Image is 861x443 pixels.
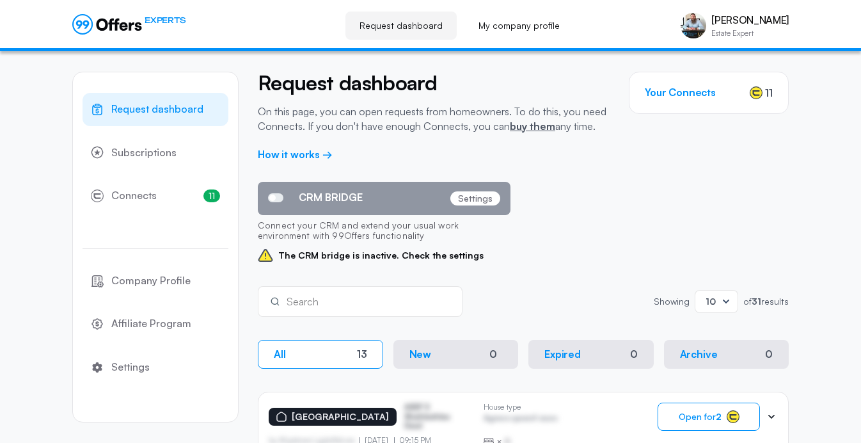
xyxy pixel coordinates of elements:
a: Request dashboard [83,93,228,126]
button: All13 [258,340,383,369]
p: Settings [450,191,500,205]
div: 13 [357,348,367,360]
p: Connect your CRM and extend your usual work environment with 99Offers functionality [258,215,510,248]
p: [PERSON_NAME] [711,14,789,26]
p: All [274,348,286,360]
strong: 2 [716,411,722,422]
button: Logout [83,394,228,428]
p: [GEOGRAPHIC_DATA] [292,412,389,423]
a: My company profile [464,12,574,40]
p: Showing [654,297,690,306]
span: Open for [679,412,722,422]
span: The CRM bridge is inactive. Check the settings [258,248,510,263]
a: EXPERTS [72,14,186,35]
p: House type [484,403,557,412]
span: CRM BRIDGE [299,191,363,204]
a: buy them [510,120,555,133]
a: Connects11 [83,179,228,213]
a: Affiliate Program [83,307,228,341]
span: 11 [203,189,220,202]
strong: 31 [752,296,761,307]
a: Settings [83,351,228,384]
p: of results [743,297,789,306]
span: Settings [111,359,150,376]
div: 0 [484,347,502,362]
span: Request dashboard [111,101,203,118]
p: Estate Expert [711,29,789,37]
button: Expired0 [528,340,654,369]
p: On this page, you can open requests from homeowners. To do this, you need Connects. If you don't ... [258,104,610,133]
span: Subscriptions [111,145,177,161]
button: Open for2 [658,403,760,431]
p: Expired [544,348,581,360]
span: Affiliate Program [111,316,191,332]
div: 0 [630,348,638,360]
button: New0 [393,340,519,369]
img: Patrick Johnson [681,13,706,38]
a: Subscriptions [83,136,228,170]
h3: Your Connects [645,86,716,99]
p: Agrwsv qwervf oiuns [484,414,557,426]
div: 0 [765,348,773,360]
span: Connects [111,188,157,204]
span: EXPERTS [145,14,186,26]
a: How it works → [258,148,333,161]
span: 11 [765,85,773,101]
p: New [409,348,432,360]
p: Archive [680,348,718,360]
button: Archive0 [664,340,789,369]
p: ASDF S Sfasfdasfdas Dasd [404,403,468,430]
a: Request dashboard [345,12,457,40]
a: Company Profile [83,264,228,298]
span: Company Profile [111,273,191,289]
span: 10 [706,296,716,307]
h2: Request dashboard [258,72,610,94]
